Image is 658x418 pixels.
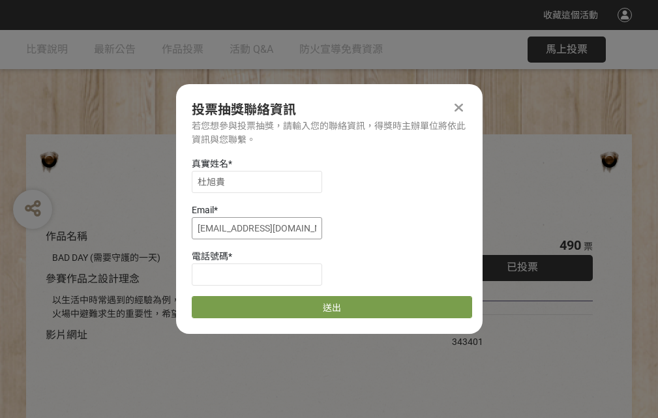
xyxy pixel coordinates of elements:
span: 活動 Q&A [230,43,273,55]
div: 以生活中時常遇到的經驗為例，透過對比的方式宣傳住宅用火災警報器、家庭逃生計畫及火場中避難求生的重要性，希望透過趣味的短影音讓更多人認識到更多的防火觀念。 [52,293,413,321]
iframe: Facebook Share [486,321,552,335]
div: BAD DAY (需要守護的一天) [52,251,413,265]
a: 比賽說明 [26,30,68,69]
span: 收藏這個活動 [543,10,598,20]
span: 防火宣導免費資源 [299,43,383,55]
button: 馬上投票 [528,37,606,63]
span: 票 [584,241,593,252]
span: 作品名稱 [46,230,87,243]
a: 防火宣導免費資源 [299,30,383,69]
span: 參賽作品之設計理念 [46,273,140,285]
a: 作品投票 [162,30,203,69]
span: 比賽說明 [26,43,68,55]
a: 活動 Q&A [230,30,273,69]
span: 已投票 [507,261,538,273]
span: 作品投票 [162,43,203,55]
div: 投票抽獎聯絡資訊 [192,100,467,119]
span: 馬上投票 [546,43,588,55]
span: 電話號碼 [192,251,228,261]
button: 送出 [192,296,472,318]
span: 影片網址 [46,329,87,341]
div: 若您想參與投票抽獎，請輸入您的聯絡資訊，得獎時主辦單位將依此資訊與您聯繫。 [192,119,467,147]
span: 最新公告 [94,43,136,55]
a: 最新公告 [94,30,136,69]
span: Email [192,205,214,215]
span: 真實姓名 [192,158,228,169]
span: 490 [560,237,581,253]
